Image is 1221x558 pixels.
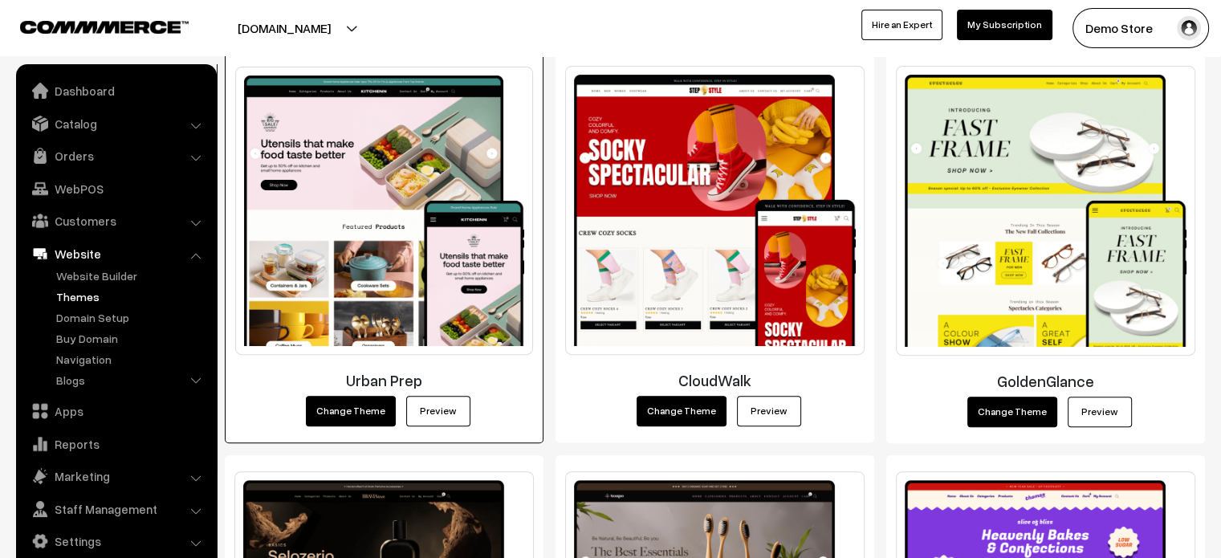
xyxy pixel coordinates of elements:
[637,396,726,426] button: Change Theme
[52,309,211,326] a: Domain Setup
[235,371,533,389] h3: Urban Prep
[20,174,211,203] a: WebPOS
[406,396,470,426] a: Preview
[20,16,161,35] a: COMMMERCE
[20,462,211,491] a: Marketing
[957,10,1052,40] a: My Subscription
[52,351,211,368] a: Navigation
[20,76,211,105] a: Dashboard
[861,10,942,40] a: Hire an Expert
[20,21,189,33] img: COMMMERCE
[52,330,211,347] a: Buy Domain
[20,397,211,426] a: Apps
[306,396,396,426] button: Change Theme
[52,267,211,284] a: Website Builder
[235,67,533,355] img: Urban Prep
[20,109,211,138] a: Catalog
[20,527,211,556] a: Settings
[20,430,211,458] a: Reports
[20,239,211,268] a: Website
[896,372,1195,390] h3: GoldenGlance
[1072,8,1209,48] button: Demo Store
[20,495,211,523] a: Staff Management
[1177,16,1201,40] img: user
[52,372,211,389] a: Blogs
[1068,397,1132,427] a: Preview
[52,288,211,305] a: Themes
[967,397,1057,427] button: Change Theme
[565,66,865,356] img: CloudWalk
[181,8,387,48] button: [DOMAIN_NAME]
[737,396,801,426] a: Preview
[20,141,211,170] a: Orders
[565,371,865,389] h3: CloudWalk
[896,66,1195,356] img: GoldenGlance
[20,206,211,235] a: Customers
